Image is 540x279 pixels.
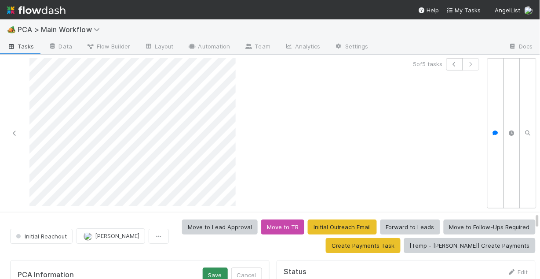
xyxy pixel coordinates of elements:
img: avatar_1c530150-f9f0-4fb8-9f5d-006d570d4582.png [84,232,92,241]
button: Forward to Leads [380,219,440,234]
button: Move to Lead Approval [182,219,258,234]
a: Docs [502,40,540,54]
span: [PERSON_NAME] [95,232,139,239]
a: Flow Builder [79,40,137,54]
a: Layout [137,40,181,54]
button: [PERSON_NAME] [76,228,145,243]
a: Team [237,40,277,54]
span: Flow Builder [86,42,130,51]
span: 5 of 5 tasks [413,60,443,68]
a: My Tasks [446,6,481,15]
img: avatar_1c530150-f9f0-4fb8-9f5d-006d570d4582.png [524,6,533,15]
span: My Tasks [446,7,481,14]
img: logo-inverted-e16ddd16eac7371096b0.svg [7,3,66,18]
div: Help [418,6,439,15]
a: Automation [181,40,237,54]
button: Initial Reachout [10,229,73,244]
a: Data [41,40,79,54]
button: Move to TR [261,219,304,234]
button: [Temp - [PERSON_NAME]] Create Payments [404,238,536,253]
span: Initial Reachout [14,233,67,240]
span: Tasks [7,42,34,51]
button: Move to Follow-Ups Required [444,219,536,234]
a: Analytics [277,40,328,54]
h5: Status [284,268,307,276]
span: 🏕️ [7,26,16,33]
a: Settings [328,40,376,54]
a: Edit [507,268,528,275]
span: PCA > Main Workflow [18,25,104,34]
button: Initial Outreach Email [308,219,377,234]
span: AngelList [495,7,521,14]
button: Create Payments Task [326,238,401,253]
